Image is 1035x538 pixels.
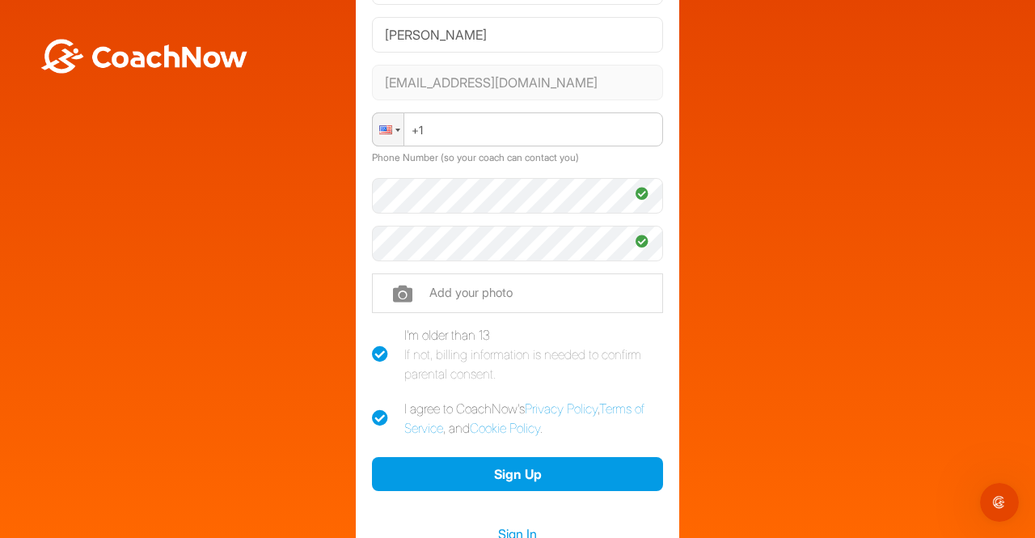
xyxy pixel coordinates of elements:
[404,400,644,436] a: Terms of Service
[372,151,579,163] label: Phone Number (so your coach can contact you)
[372,17,663,53] input: Last Name
[372,112,663,146] input: Phone Number
[372,399,663,438] label: I agree to CoachNow's , , and .
[404,325,663,383] div: I'm older than 13
[39,39,249,74] img: BwLJSsUCoWCh5upNqxVrqldRgqLPVwmV24tXu5FoVAoFEpwwqQ3VIfuoInZCoVCoTD4vwADAC3ZFMkVEQFDAAAAAElFTkSuQmCC
[372,457,663,492] button: Sign Up
[404,345,663,383] div: If not, billing information is needed to confirm parental consent.
[372,65,663,100] input: Email
[525,400,598,417] a: Privacy Policy
[470,420,540,436] a: Cookie Policy
[980,483,1019,522] iframe: Intercom live chat
[373,113,403,146] div: United States: + 1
